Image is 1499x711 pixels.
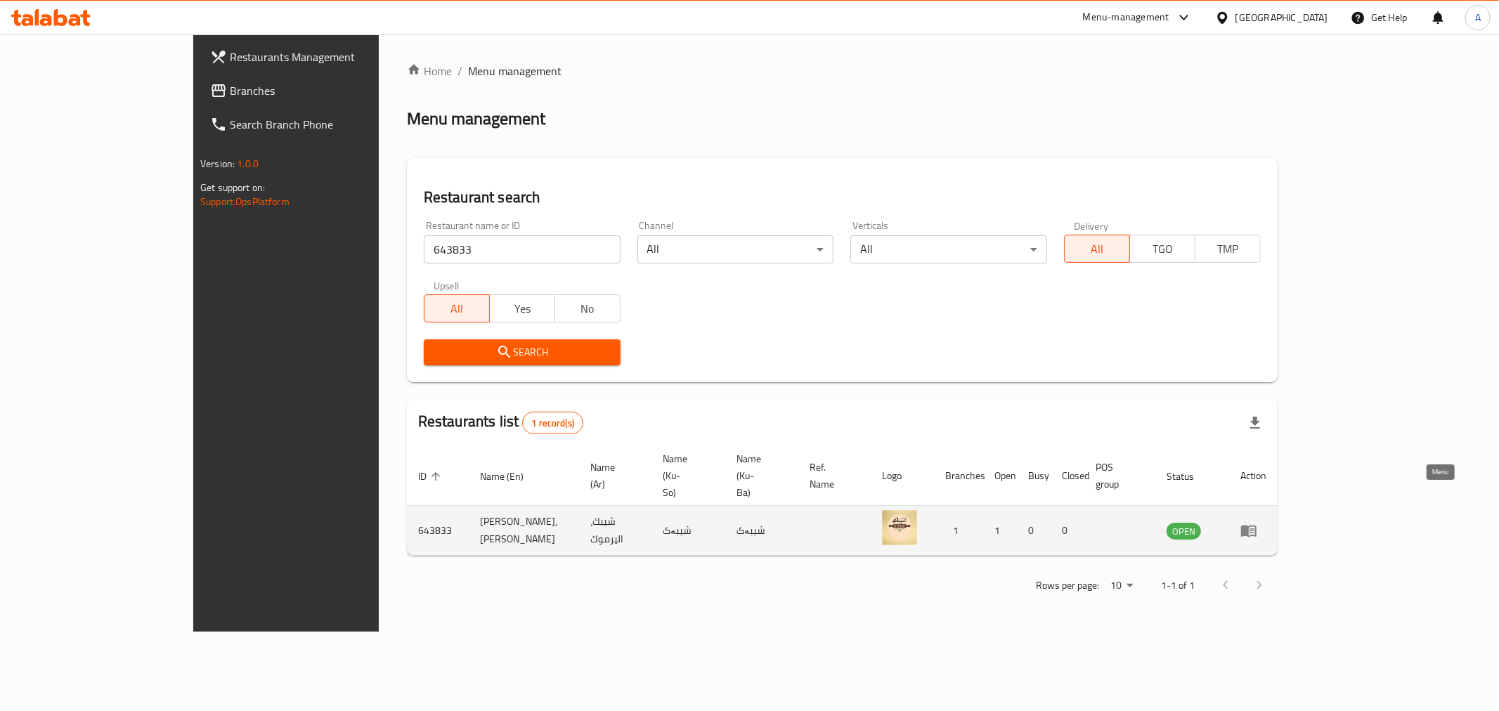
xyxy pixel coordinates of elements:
[237,155,259,173] span: 1.0.0
[523,417,583,430] span: 1 record(s)
[882,510,917,545] img: Shebak, Al Yarmuk
[1238,406,1272,440] div: Export file
[489,294,555,322] button: Yes
[871,446,934,506] th: Logo
[637,235,834,263] div: All
[469,506,580,556] td: [PERSON_NAME], [PERSON_NAME]
[1070,239,1124,259] span: All
[230,82,432,99] span: Branches
[651,506,725,556] td: شيبەک
[435,344,609,361] span: Search
[407,63,1278,79] nav: breadcrumb
[468,63,562,79] span: Menu management
[663,450,708,501] span: Name (Ku-So)
[725,506,798,556] td: شيبەک
[407,107,545,130] h2: Menu management
[1051,446,1084,506] th: Closed
[407,446,1278,556] table: enhanced table
[434,280,460,290] label: Upsell
[1475,10,1481,25] span: A
[1129,235,1195,263] button: TGO
[1036,577,1099,594] p: Rows per page:
[554,294,621,322] button: No
[200,178,265,197] span: Get support on:
[424,339,621,365] button: Search
[1229,446,1278,506] th: Action
[591,459,635,493] span: Name (Ar)
[480,468,542,485] span: Name (En)
[230,116,432,133] span: Search Branch Phone
[983,446,1017,506] th: Open
[200,193,290,211] a: Support.OpsPlatform
[418,468,445,485] span: ID
[418,411,583,434] h2: Restaurants list
[1105,575,1138,596] div: Rows per page:
[424,294,490,322] button: All
[580,506,652,556] td: شيبك، اليرموك
[199,74,443,107] a: Branches
[1167,523,1201,540] span: OPEN
[430,299,484,319] span: All
[1161,577,1195,594] p: 1-1 of 1
[1096,459,1138,493] span: POS group
[1167,468,1212,485] span: Status
[1201,239,1255,259] span: TMP
[810,459,854,493] span: Ref. Name
[934,446,983,506] th: Branches
[1083,9,1169,26] div: Menu-management
[1064,235,1130,263] button: All
[934,506,983,556] td: 1
[458,63,462,79] li: /
[522,412,583,434] div: Total records count
[850,235,1047,263] div: All
[1235,10,1328,25] div: [GEOGRAPHIC_DATA]
[1017,446,1051,506] th: Busy
[199,107,443,141] a: Search Branch Phone
[230,48,432,65] span: Restaurants Management
[424,235,621,263] input: Search for restaurant name or ID..
[1136,239,1190,259] span: TGO
[200,155,235,173] span: Version:
[1074,221,1109,230] label: Delivery
[736,450,781,501] span: Name (Ku-Ba)
[424,187,1261,208] h2: Restaurant search
[983,506,1017,556] td: 1
[1051,506,1084,556] td: 0
[561,299,615,319] span: No
[1017,506,1051,556] td: 0
[1195,235,1261,263] button: TMP
[495,299,550,319] span: Yes
[199,40,443,74] a: Restaurants Management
